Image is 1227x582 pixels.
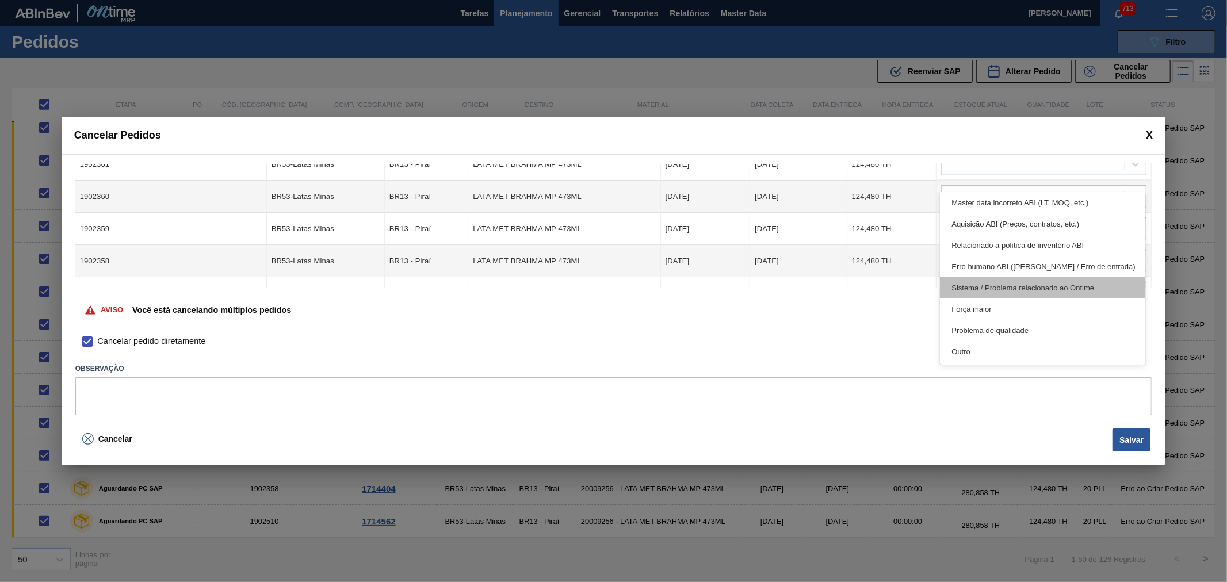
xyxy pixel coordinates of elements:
[750,213,847,245] td: [DATE]
[940,341,1145,362] div: Outro
[940,256,1145,277] div: Erro humano ABI ([PERSON_NAME] / Erro de entrada)
[385,213,468,245] td: BR13 - Piraí
[75,361,1152,377] label: Observação
[75,245,267,277] td: 1902358
[385,181,468,213] td: BR13 - Piraí
[940,213,1145,235] div: Aquisição ABI (Preços, contratos, etc.)
[101,305,123,314] p: Aviso
[661,181,751,213] td: [DATE]
[750,245,847,277] td: [DATE]
[940,298,1145,320] div: Força maior
[98,434,132,443] span: Cancelar
[75,181,267,213] td: 1902360
[468,213,661,245] td: LATA MET BRAHMA MP 473ML
[267,213,385,245] td: BR53-Latas Minas
[940,277,1145,298] div: Sistema / Problema relacionado ao Ontime
[75,277,267,309] td: 1902510
[940,320,1145,341] div: Problema de qualidade
[750,277,847,309] td: [DATE]
[267,148,385,181] td: BR53-Latas Minas
[75,213,267,245] td: 1902359
[940,235,1145,256] div: Relacionado a política de inventório ABI
[1113,428,1150,451] button: Salvar
[75,427,139,450] button: Cancelar
[847,181,937,213] td: 124,480 TH
[267,277,385,309] td: BR53-Latas Minas
[847,245,937,277] td: 124,480 TH
[267,181,385,213] td: BR53-Latas Minas
[468,245,661,277] td: LATA MET BRAHMA MP 473ML
[847,148,937,181] td: 124,480 TH
[385,148,468,181] td: BR13 - Piraí
[74,129,161,141] span: Cancelar Pedidos
[847,277,937,309] td: 124,480 TH
[750,181,847,213] td: [DATE]
[661,277,751,309] td: [DATE]
[75,148,267,181] td: 1902361
[847,213,937,245] td: 124,480 TH
[661,245,751,277] td: [DATE]
[267,245,385,277] td: BR53-Latas Minas
[468,181,661,213] td: LATA MET BRAHMA MP 473ML
[385,277,468,309] td: BR13 - Piraí
[468,148,661,181] td: LATA MET BRAHMA MP 473ML
[385,245,468,277] td: BR13 - Piraí
[468,277,661,309] td: LATA MET BRAHMA MP 473ML
[661,213,751,245] td: [DATE]
[97,335,205,348] span: Cancelar pedido diretamente
[132,305,291,315] p: Você está cancelando múltiplos pedidos
[940,192,1145,213] div: Master data incorreto ABI (LT, MOQ, etc.)
[661,148,751,181] td: [DATE]
[750,148,847,181] td: [DATE]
